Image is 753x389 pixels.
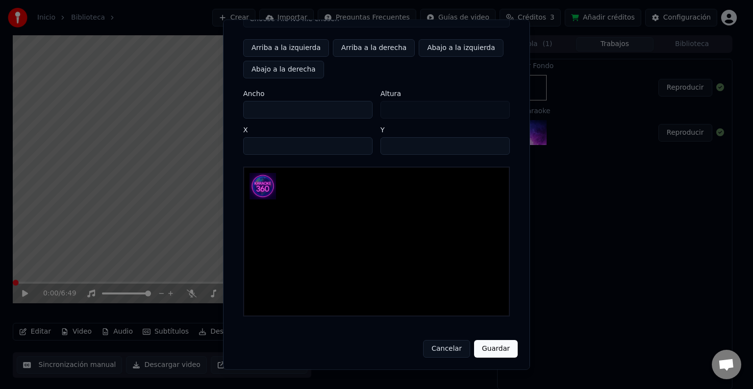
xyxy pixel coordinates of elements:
[243,90,373,97] label: Ancho
[423,340,470,358] button: Cancelar
[243,61,324,78] button: Abajo a la derecha
[474,340,518,358] button: Guardar
[243,126,373,133] label: X
[380,90,510,97] label: Altura
[380,126,510,133] label: Y
[250,173,276,199] img: Logo
[419,39,503,57] button: Abajo a la izquierda
[333,39,415,57] button: Arriba a la derecha
[243,39,329,57] button: Arriba a la izquierda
